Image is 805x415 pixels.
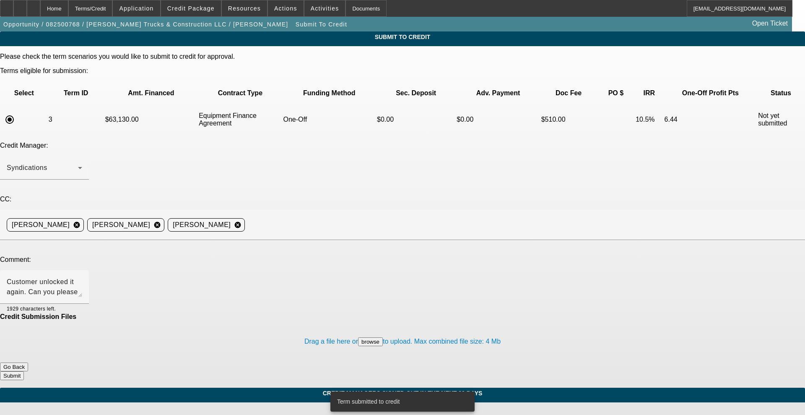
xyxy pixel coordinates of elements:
span: [PERSON_NAME] [92,220,150,230]
button: Actions [268,0,304,16]
span: Actions [274,5,297,12]
button: Activities [304,0,345,16]
button: Credit Package [161,0,221,16]
button: Application [113,0,160,16]
p: Sec. Deposit [377,89,455,97]
p: $510.00 [541,116,596,123]
span: [PERSON_NAME] [173,220,231,230]
p: Term ID [49,89,104,97]
p: 3 [49,116,104,123]
div: Term submitted to credit [330,392,471,412]
p: Status [758,89,804,97]
p: Funding Method [283,89,376,97]
span: Credit Package [167,5,215,12]
mat-icon: cancel [70,221,84,229]
p: Doc Fee [541,89,596,97]
span: Opportunity / 082500768 / [PERSON_NAME] Trucks & Construction LLC / [PERSON_NAME] [3,21,288,28]
p: Not yet submitted [758,112,804,127]
p: Adv. Payment [457,89,539,97]
p: $63,130.00 [105,116,197,123]
button: browse [358,337,383,346]
p: PO $ [598,89,634,97]
p: $0.00 [457,116,539,123]
span: Syndications [7,164,47,171]
button: Resources [222,0,267,16]
p: Contract Type [199,89,281,97]
span: [PERSON_NAME] [12,220,70,230]
a: Open Ticket [749,16,791,31]
mat-icon: cancel [150,221,164,229]
p: Amt. Financed [105,89,197,97]
p: IRR [636,89,662,97]
p: One-Off [283,116,376,123]
p: 6.44 [665,116,757,123]
button: Submit To Credit [293,17,349,32]
span: Resources [228,5,261,12]
span: Submit To Credit [296,21,347,28]
span: Activities [311,5,339,12]
p: Select [1,89,47,97]
span: Submit To Credit [6,34,799,40]
mat-hint: 1929 characters left. [7,304,56,313]
span: Credit Managers Signed Out In The Next 30 days [6,390,799,397]
mat-icon: cancel [231,221,245,229]
p: Equipment Finance Agreement [199,112,281,127]
p: 10.5% [636,116,662,123]
p: One-Off Profit Pts [665,89,757,97]
span: Application [119,5,153,12]
p: $0.00 [377,116,455,123]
